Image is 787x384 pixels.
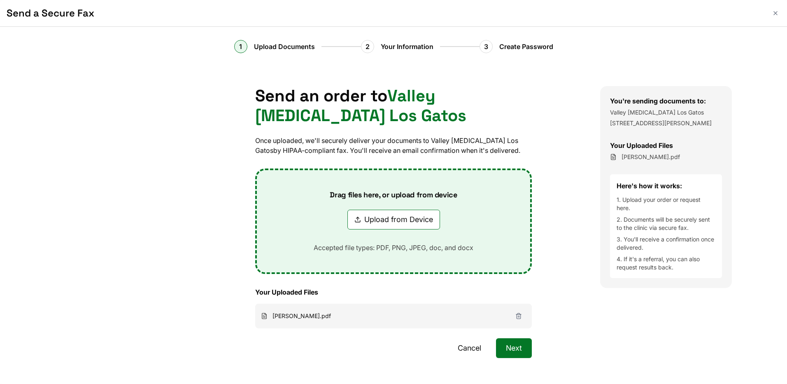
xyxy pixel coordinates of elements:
[255,136,532,155] p: Once uploaded, we'll securely deliver your documents to Valley [MEDICAL_DATA] Los Gatos by HIPAA-...
[448,338,491,358] button: Cancel
[610,96,722,106] h3: You're sending documents to:
[234,40,247,53] div: 1
[347,210,440,229] button: Upload from Device
[381,42,433,52] span: Your Information
[317,190,470,200] p: Drag files here, or upload from device
[771,8,780,18] button: Close
[361,40,374,53] div: 2
[622,153,680,161] span: MICHAL.pdf
[499,42,553,52] span: Create Password
[617,255,715,272] li: 4. If it's a referral, you can also request results back.
[610,108,722,117] p: Valley [MEDICAL_DATA] Los Gatos
[617,215,715,232] li: 2. Documents will be securely sent to the clinic via secure fax.
[255,85,466,126] span: Valley [MEDICAL_DATA] Los Gatos
[617,181,715,191] h4: Here's how it works:
[300,243,487,253] p: Accepted file types: PDF, PNG, JPEG, doc, and docx
[7,7,764,20] h1: Send a Secure Fax
[617,235,715,252] li: 3. You'll receive a confirmation once delivered.
[254,42,315,52] span: Upload Documents
[255,287,532,297] h3: Your Uploaded Files
[496,338,532,358] button: Next
[610,140,722,150] h3: Your Uploaded Files
[610,119,722,127] p: [STREET_ADDRESS][PERSON_NAME]
[255,86,532,126] h1: Send an order to
[617,196,715,212] li: 1. Upload your order or request here.
[272,312,331,320] span: [PERSON_NAME].pdf
[480,40,493,53] div: 3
